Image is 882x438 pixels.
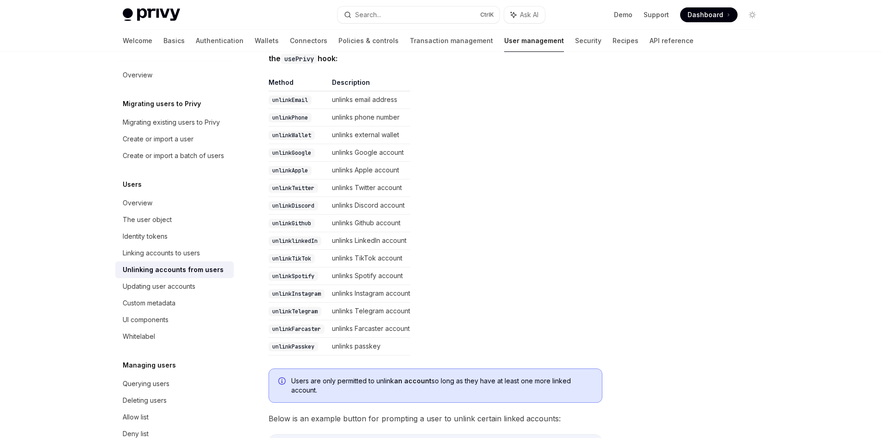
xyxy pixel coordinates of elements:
[291,376,593,395] span: Users are only permitted to unlink so long as they have at least one more linked account.
[504,6,545,23] button: Ask AI
[328,303,410,320] td: unlinks Telegram account
[480,11,494,19] span: Ctrl K
[123,197,152,209] div: Overview
[269,78,328,91] th: Method
[115,328,234,345] a: Whitelabel
[504,30,564,52] a: User management
[123,395,167,406] div: Deleting users
[614,10,632,19] a: Demo
[115,278,234,295] a: Updating user accounts
[328,232,410,250] td: unlinks LinkedIn account
[328,250,410,267] td: unlinks TikTok account
[123,117,220,128] div: Migrating existing users to Privy
[575,30,601,52] a: Security
[269,166,312,175] code: unlinkApple
[123,70,152,81] div: Overview
[410,30,493,52] a: Transaction management
[650,30,694,52] a: API reference
[269,272,318,281] code: unlinkSpotify
[278,377,288,387] svg: Info
[115,211,234,228] a: The user object
[290,30,327,52] a: Connectors
[355,9,381,20] div: Search...
[269,113,312,122] code: unlinkPhone
[269,289,325,298] code: unlinkInstagram
[328,162,410,179] td: unlinks Apple account
[123,281,195,292] div: Updating user accounts
[338,6,500,23] button: Search...CtrlK
[269,324,325,334] code: unlinkFarcaster
[328,109,410,127] td: unlinks phone number
[328,179,410,197] td: unlinks Twitter account
[269,219,315,228] code: unlinkGithub
[115,295,234,311] a: Custom metadata
[123,264,224,275] div: Unlinking accounts from users
[255,30,279,52] a: Wallets
[328,91,410,109] td: unlinks email address
[394,377,432,385] strong: an account
[745,7,760,22] button: Toggle dark mode
[115,375,234,392] a: Querying users
[115,261,234,278] a: Unlinking accounts from users
[115,245,234,261] a: Linking accounts to users
[644,10,669,19] a: Support
[123,231,168,242] div: Identity tokens
[123,150,224,161] div: Create or import a batch of users
[269,254,315,263] code: unlinkTikTok
[328,78,410,91] th: Description
[328,215,410,232] td: unlinks Github account
[269,95,312,105] code: unlinkEmail
[281,54,318,64] code: usePrivy
[115,195,234,211] a: Overview
[123,179,142,190] h5: Users
[123,98,201,109] h5: Migrating users to Privy
[123,412,149,423] div: Allow list
[123,314,169,325] div: UI components
[269,412,602,425] span: Below is an example button for prompting a user to unlink certain linked accounts:
[123,133,194,145] div: Create or import a user
[269,236,321,246] code: unlinklinkedIn
[613,30,638,52] a: Recipes
[688,10,723,19] span: Dashboard
[328,267,410,285] td: unlinks Spotify account
[115,114,234,131] a: Migrating existing users to Privy
[123,360,176,371] h5: Managing users
[123,30,152,52] a: Welcome
[269,201,318,210] code: unlinkDiscord
[269,148,315,158] code: unlinkGoogle
[328,320,410,338] td: unlinks Farcaster account
[269,184,318,193] code: unlinkTwitter
[123,378,169,389] div: Querying users
[115,311,234,328] a: UI components
[269,131,315,140] code: unlinkWallet
[115,392,234,409] a: Deleting users
[115,228,234,245] a: Identity tokens
[328,197,410,215] td: unlinks Discord account
[520,10,538,19] span: Ask AI
[338,30,399,52] a: Policies & controls
[123,248,200,259] div: Linking accounts to users
[269,307,321,316] code: unlinkTelegram
[123,331,155,342] div: Whitelabel
[328,127,410,144] td: unlinks external wallet
[115,409,234,425] a: Allow list
[196,30,244,52] a: Authentication
[115,147,234,164] a: Create or import a batch of users
[328,144,410,162] td: unlinks Google account
[328,338,410,355] td: unlinks passkey
[269,342,318,351] code: unlinkPasskey
[163,30,185,52] a: Basics
[680,7,738,22] a: Dashboard
[123,214,172,225] div: The user object
[328,285,410,303] td: unlinks Instagram account
[123,298,175,309] div: Custom metadata
[123,8,180,21] img: light logo
[115,67,234,83] a: Overview
[115,131,234,147] a: Create or import a user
